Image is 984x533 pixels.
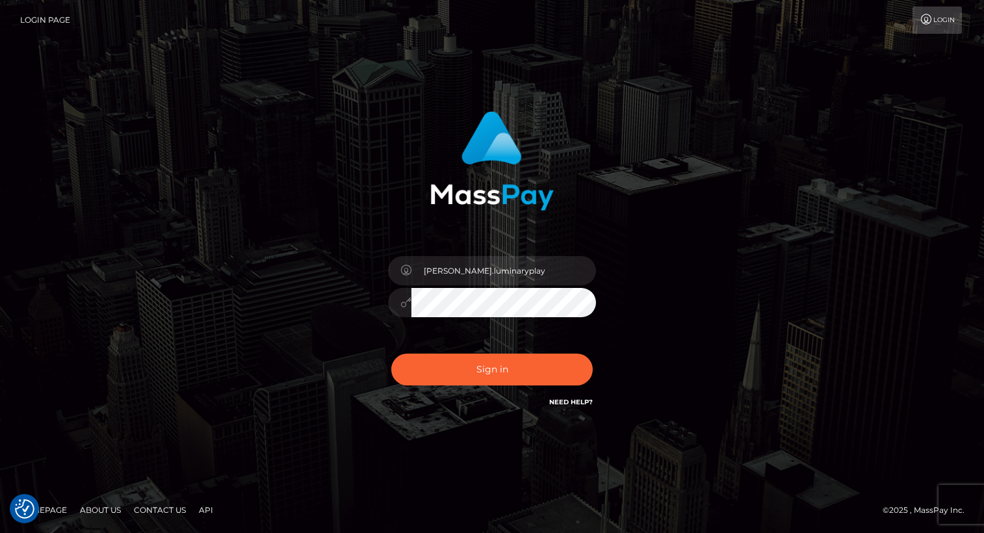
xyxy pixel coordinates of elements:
a: Login Page [20,6,70,34]
input: Username... [411,256,596,285]
button: Consent Preferences [15,499,34,519]
button: Sign in [391,354,593,385]
a: Need Help? [549,398,593,406]
img: Revisit consent button [15,499,34,519]
a: Login [913,6,962,34]
a: About Us [75,500,126,520]
a: API [194,500,218,520]
a: Homepage [14,500,72,520]
a: Contact Us [129,500,191,520]
div: © 2025 , MassPay Inc. [883,503,974,517]
img: MassPay Login [430,111,554,211]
